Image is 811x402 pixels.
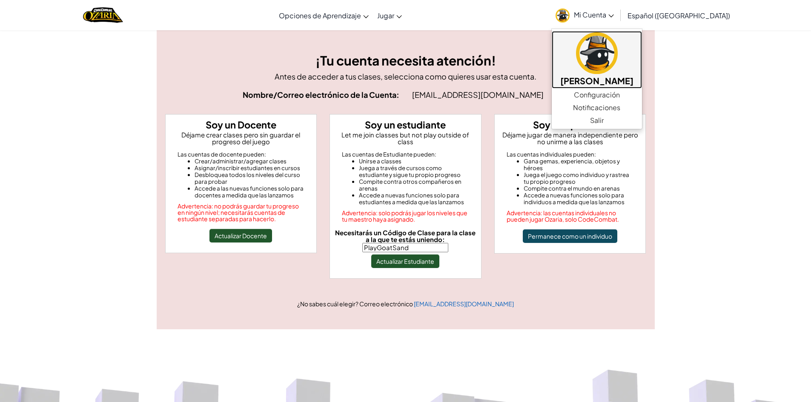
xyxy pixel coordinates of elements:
[362,243,448,252] input: Necesitarás un Código de Clase para la clase a la que te estás uniendo:
[576,32,618,74] img: avatar
[297,300,414,308] span: ¿No sabes cuál elegir? Correo electrónico
[373,4,406,27] a: Jugar
[206,119,276,131] strong: Soy un Docente
[533,119,608,131] strong: Soy una persona
[556,9,570,23] img: avatar
[165,70,646,83] p: Antes de acceder a tus clases, selecciona como quieres usar esta cuenta.
[359,192,469,205] li: Accede a nuevas funciones solo para estudiantes a medida que las lanzamos
[574,10,614,19] span: Mi Cuenta
[165,51,646,70] h3: ¡Tu cuenta necesita atención!
[83,6,123,24] img: Home
[552,88,642,101] a: Configuración
[523,229,617,243] button: Permanece como un individuo
[377,11,394,20] span: Jugar
[178,203,305,222] div: Advertencia: no podrás guardar tu progreso en ningún nivel; necesitarás cuentas de estudiante sep...
[551,2,618,29] a: Mi Cuenta
[412,90,545,100] span: [EMAIL_ADDRESS][DOMAIN_NAME]
[552,31,642,88] a: [PERSON_NAME]
[524,158,634,171] li: Gana gemas, experiencia, objetos y héroes
[195,171,305,185] li: Desbloquea todos los niveles del curso para probar
[524,192,634,205] li: Accede a nuevas funciones solo para individuos a medida que las lanzamos
[552,114,642,127] a: Salir
[371,254,439,268] button: Actualizar Estudiante
[365,119,446,131] strong: Soy un estudiante
[342,151,469,158] div: Las cuentas de Estudiante pueden:
[243,90,399,100] strong: Nombre/Correo electrónico de la Cuenta:
[507,210,634,222] div: Advertencia: las cuentas individuales no pueden jugar Ozaria, solo CodeCombat.
[195,185,305,199] li: Accede a las nuevas funciones solo para docentes a medida que las lanzamos
[359,178,469,192] li: Compite contra otros compañeros en arenas
[524,171,634,185] li: Juega el juego como individuo y rastrea tu propio progreso
[552,101,642,114] a: Notificaciones
[209,229,272,242] button: Actualizar Docente
[524,185,634,192] li: Compite contra el mundo en arenas
[414,300,514,308] a: [EMAIL_ADDRESS][DOMAIN_NAME]
[83,6,123,24] a: Ozaria by CodeCombat logo
[628,11,730,20] span: Español ([GEOGRAPHIC_DATA])
[195,158,305,165] li: Crear/administrar/agregar clases
[498,131,642,145] p: Déjame jugar de manera independiente pero no unirme a las clases
[359,158,469,165] li: Unirse a classes
[275,4,373,27] a: Opciones de Aprendizaje
[560,74,633,87] h5: [PERSON_NAME]
[359,165,469,178] li: Juega a través de cursos como estudiante y sigue tu propio progreso
[507,151,634,158] div: Las cuentas individuales pueden:
[335,228,476,243] span: Necesitarás un Código de Clase para la clase a la que te estás uniendo:
[195,165,305,171] li: Asignar/inscribir estudiantes en cursos
[169,131,313,145] p: Déjame crear clases pero sin guardar el progreso del juego
[623,4,734,27] a: Español ([GEOGRAPHIC_DATA])
[573,103,620,113] span: Notificaciones
[342,210,469,222] div: Advertencia: solo podrás jugar los niveles que tu maestro haya asignado.
[279,11,361,20] span: Opciones de Aprendizaje
[333,131,478,145] p: Let me join classes but not play outside of class
[178,151,305,158] div: Las cuentas de docente pueden:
